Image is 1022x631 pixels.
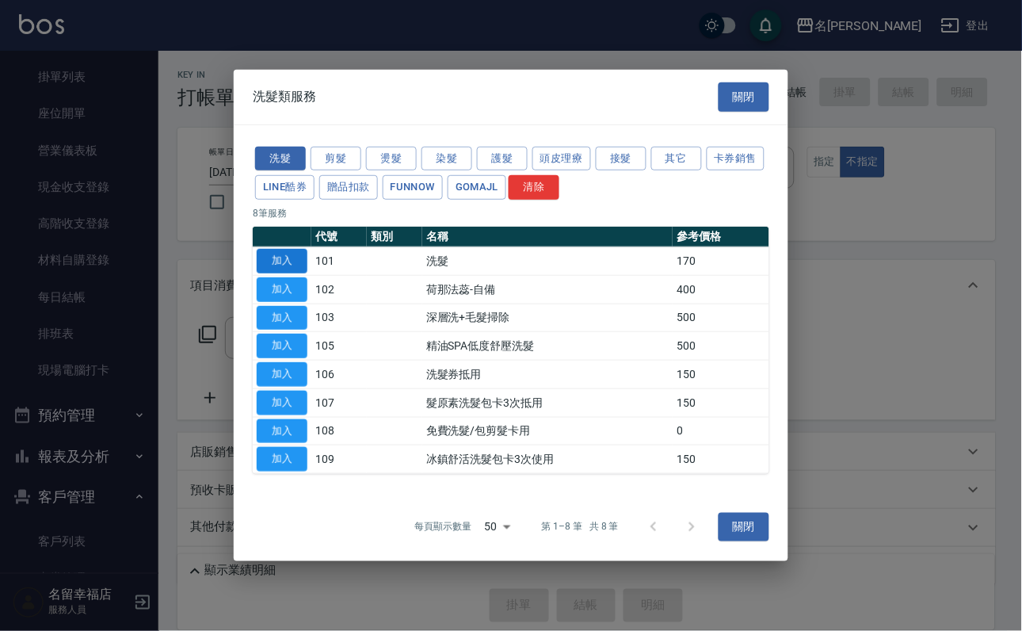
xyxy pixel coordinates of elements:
[422,446,673,474] td: 冰鎮舒活洗髮包卡3次使用
[509,175,559,200] button: 清除
[255,146,306,170] button: 洗髮
[311,146,361,170] button: 剪髮
[311,417,367,446] td: 108
[255,175,315,200] button: LINE酷券
[366,146,417,170] button: 燙髮
[596,146,646,170] button: 接髮
[311,332,367,361] td: 105
[257,391,307,415] button: 加入
[422,360,673,388] td: 洗髮券抵用
[532,146,591,170] button: 頭皮理療
[422,275,673,304] td: 荷那法蕊-自備
[311,446,367,474] td: 109
[422,304,673,332] td: 深層洗+毛髮掃除
[673,332,769,361] td: 500
[311,304,367,332] td: 103
[311,388,367,417] td: 107
[367,227,422,247] th: 類別
[422,227,673,247] th: 名稱
[673,227,769,247] th: 參考價格
[673,247,769,275] td: 170
[311,360,367,388] td: 106
[719,82,769,112] button: 關閉
[415,520,472,534] p: 每頁顯示數量
[673,275,769,304] td: 400
[311,247,367,275] td: 101
[311,227,367,247] th: 代號
[257,419,307,443] button: 加入
[673,446,769,474] td: 150
[707,146,765,170] button: 卡券銷售
[673,388,769,417] td: 150
[311,275,367,304] td: 102
[257,249,307,273] button: 加入
[257,334,307,358] button: 加入
[422,417,673,446] td: 免費洗髮/包剪髮卡用
[673,417,769,446] td: 0
[422,247,673,275] td: 洗髮
[257,447,307,472] button: 加入
[477,146,528,170] button: 護髮
[319,175,378,200] button: 贈品扣款
[651,146,702,170] button: 其它
[673,360,769,388] td: 150
[422,332,673,361] td: 精油SPA低度舒壓洗髮
[253,206,769,220] p: 8 筆服務
[422,388,673,417] td: 髮原素洗髮包卡3次抵用
[542,520,619,534] p: 第 1–8 筆 共 8 筆
[257,362,307,387] button: 加入
[383,175,443,200] button: FUNNOW
[257,305,307,330] button: 加入
[673,304,769,332] td: 500
[448,175,506,200] button: GOMAJL
[253,89,316,105] span: 洗髮類服務
[719,513,769,542] button: 關閉
[421,146,472,170] button: 染髮
[479,506,517,549] div: 50
[257,277,307,302] button: 加入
